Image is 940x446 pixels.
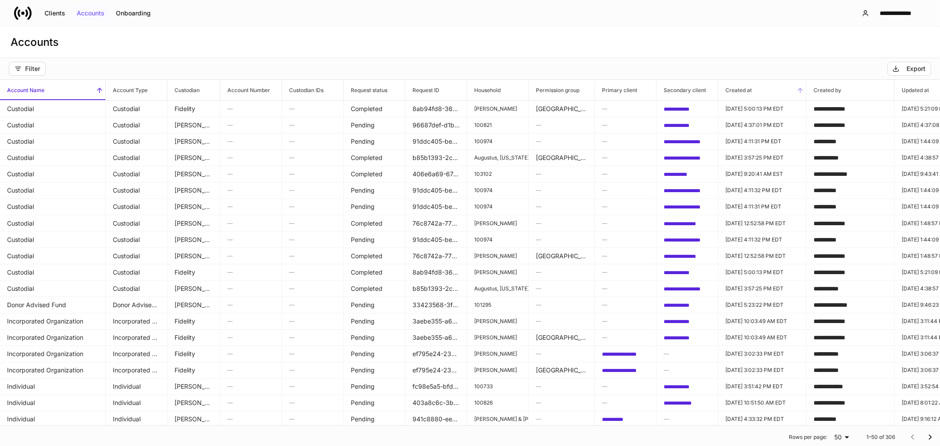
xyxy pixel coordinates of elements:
td: 2f40006a-4e83-4bd8-bde2-fc61f2330bf5 [657,117,718,134]
td: 2024-10-22T21:23:22.477Z [718,297,806,313]
h6: — [289,333,336,342]
p: [PERSON_NAME] [474,367,521,374]
h6: — [227,121,275,129]
h6: — [602,219,649,227]
td: Custodial [106,117,167,134]
h6: Account Type [106,86,148,94]
h6: Custodian [167,86,200,94]
p: [DATE] 5:23:22 PM EDT [725,301,799,308]
td: Incorporated Organization [106,329,167,346]
h6: — [602,382,649,390]
td: 412980a9-7ef1-46f6-b74f-da0ab2d7f09b [595,362,657,379]
td: 2025-03-14T14:03:49.848Z [718,329,806,346]
td: a9ad8b79-39d4-4d4c-922e-dc1125eb4300 [657,149,718,166]
h6: Request status [344,86,387,94]
td: Custodial [106,149,167,166]
td: Completed [344,215,405,232]
p: [DATE] 9:20:41 AM EST [725,171,799,178]
button: Onboarding [110,6,156,20]
h6: Created at [718,86,752,94]
td: Individual [106,378,167,395]
p: [DATE] 10:03:49 AM EDT [725,334,799,341]
td: Schwab [167,133,220,150]
td: Schwab [167,117,220,134]
td: fc98e5a5-bfd6-4abf-864b-1dba56cb9e49 [405,378,467,395]
td: Pending [344,313,405,330]
h6: — [602,252,649,260]
td: Fidelity [167,362,220,379]
td: Schwab [167,280,220,297]
h6: Secondary client [657,86,706,94]
td: 406e6a69-67c6-4872-ad77-fb997f5c6a04 [405,166,467,182]
h6: — [227,170,275,178]
h6: Updated at [895,86,929,94]
td: Completed [344,149,405,166]
td: f264906c-50fc-41c4-b341-a0e328a51e55 [657,215,718,232]
p: [DATE] 3:02:33 PM EDT [725,350,799,357]
td: Custodial [106,133,167,150]
td: Schwab [167,215,220,232]
h6: — [227,219,275,227]
h6: — [602,170,649,178]
p: 100733 [474,383,521,390]
h3: Accounts [11,35,59,49]
button: Accounts [71,6,110,20]
td: Completed [344,248,405,264]
td: Pending [344,133,405,150]
span: Request ID [405,80,467,100]
h6: — [289,398,336,407]
h6: — [289,202,336,211]
h6: Custodian IDs [282,86,323,94]
td: 91ddc405-bec9-4908-bb89-f724a0ea0a13 [405,182,467,199]
td: 91ddc405-bec9-4908-bb89-f724a0ea0a13 [405,199,467,216]
span: Created at [718,80,806,100]
p: [PERSON_NAME] [474,334,521,341]
td: Completed [344,166,405,182]
h6: — [536,382,587,390]
span: Permission group [529,80,594,100]
p: 101295 [474,301,521,308]
h6: — [289,121,336,129]
span: Request status [344,80,405,100]
td: 2024-09-18T20:11:31.698Z [718,133,806,150]
td: 2024-09-18T20:11:31.714Z [718,199,806,216]
td: 76c8742a-7754-43f9-86f8-e2fc1082992b [405,248,467,264]
button: Go to next page [921,428,939,446]
td: 2025-03-17T21:00:13.527Z [718,100,806,117]
p: Augustus, [US_STATE] [474,154,521,161]
td: ef795e24-2340-4a27-8dbd-96681dfb0365 [405,346,467,362]
td: cdd8014e-4293-48f9-9690-45cb78eb76bf [657,231,718,248]
td: cdd8014e-4293-48f9-9690-45cb78eb76bf [657,199,718,216]
p: [DATE] 4:37:01 PM EDT [725,122,799,129]
button: Filter [9,62,46,76]
h6: — [227,268,275,276]
h6: — [289,170,336,178]
h6: — [227,349,275,358]
p: [DATE] 12:52:58 PM EDT [725,219,799,227]
td: 2024-08-26T19:51:42.890Z [718,378,806,395]
td: Pending [344,182,405,199]
p: [DATE] 10:03:49 AM EDT [725,318,799,325]
h6: Household [467,86,501,94]
h6: — [602,333,649,342]
td: 3aebe355-a69f-4ba1-9f0e-76a7454271d4 [405,329,467,346]
p: [PERSON_NAME] [474,105,521,112]
td: cdd8014e-4293-48f9-9690-45cb78eb76bf [657,182,718,199]
h6: Permission group [529,86,580,94]
td: 2025-03-17T21:00:13.527Z [718,264,806,281]
td: 2025-03-20T19:57:25.310Z [718,149,806,166]
h6: — [602,186,649,194]
td: 2025-03-14T14:03:49.848Z [718,313,806,330]
h6: — [289,268,336,276]
h6: — [664,366,711,374]
p: 100974 [474,138,521,145]
h6: — [289,366,336,374]
h6: — [536,301,587,309]
h6: — [227,398,275,407]
h6: — [289,382,336,390]
td: Custodial [106,166,167,182]
span: Account Type [106,80,167,100]
td: Pending [344,117,405,134]
p: [DATE] 3:02:33 PM EDT [725,367,799,374]
td: 76c8742a-7754-43f9-86f8-e2fc1082992b [405,215,467,232]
